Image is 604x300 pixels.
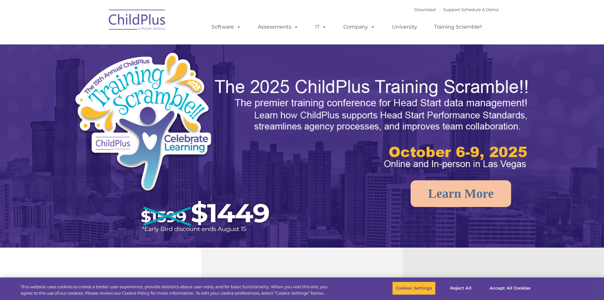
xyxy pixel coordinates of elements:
[386,21,424,33] a: University
[428,21,488,33] a: Training Scramble!!
[587,281,601,295] button: Close
[392,282,436,295] button: Cookies Settings
[205,21,247,33] a: Software
[88,42,107,47] span: Last name
[486,282,534,295] button: Accept All Cookies
[106,5,169,37] img: ChildPlus by Procare Solutions
[88,68,115,73] span: Phone number
[251,21,305,33] a: Assessments
[414,7,436,12] a: Download
[337,21,381,33] a: Company
[443,7,460,12] a: Support
[411,180,511,207] a: Learn More
[461,7,499,12] a: Schedule A Demo
[21,284,332,296] div: This website uses cookies to create a better user experience, provide statistics about user visit...
[441,282,481,295] button: Reject All
[309,21,333,33] a: IT
[414,7,499,12] font: |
